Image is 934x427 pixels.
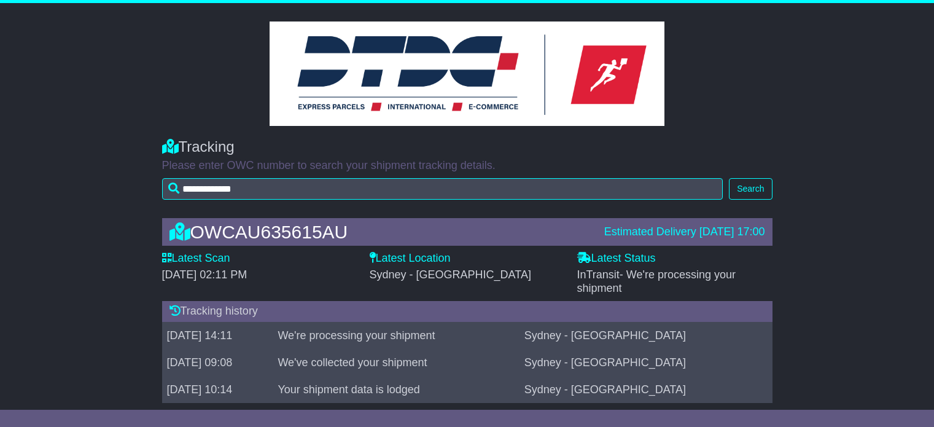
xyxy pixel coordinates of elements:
td: Your shipment data is lodged [273,376,519,403]
td: Sydney - [GEOGRAPHIC_DATA] [520,322,772,349]
span: InTransit [577,268,736,294]
label: Latest Scan [162,252,230,265]
td: Sydney - [GEOGRAPHIC_DATA] [520,376,772,403]
div: Tracking history [162,301,772,322]
td: [DATE] 09:08 [162,349,273,376]
span: [DATE] 02:11 PM [162,268,247,281]
label: Latest Location [370,252,451,265]
img: Light [270,22,665,126]
button: Search [729,178,772,200]
p: Please enter OWC number to search your shipment tracking details. [162,159,772,173]
div: Estimated Delivery [DATE] 17:00 [604,225,765,239]
label: Latest Status [577,252,656,265]
div: OWCAU635615AU [163,222,598,242]
div: Tracking [162,138,772,156]
td: [DATE] 14:11 [162,322,273,349]
td: We're processing your shipment [273,322,519,349]
td: We've collected your shipment [273,349,519,376]
td: [DATE] 10:14 [162,376,273,403]
td: Sydney - [GEOGRAPHIC_DATA] [520,349,772,376]
span: Sydney - [GEOGRAPHIC_DATA] [370,268,531,281]
span: - We're processing your shipment [577,268,736,294]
